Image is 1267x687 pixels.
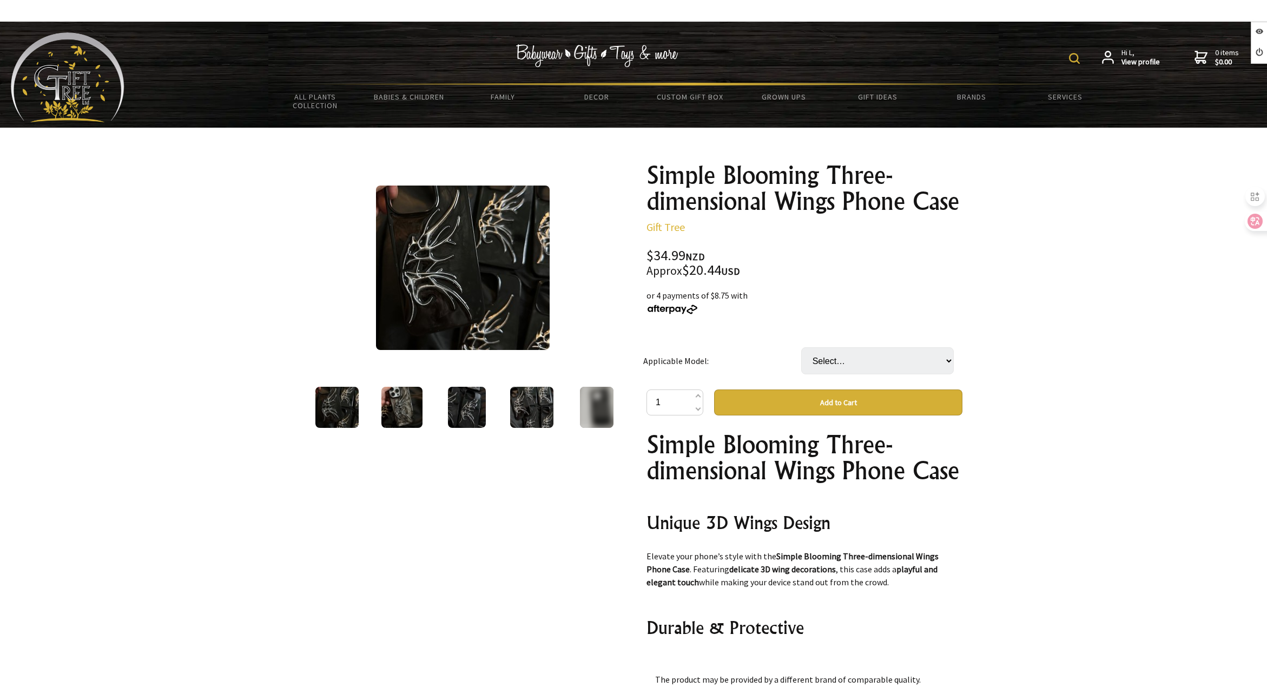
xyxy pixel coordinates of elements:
[1121,57,1160,67] strong: View profile
[646,432,962,484] h1: Simple Blooming Three-dimensional Wings Phone Case
[1102,48,1160,67] a: Hi L,View profile
[376,186,550,350] img: Simple Blooming Three-dimensional Wings Phone Case
[11,32,124,122] img: Babyware - Gifts - Toys and more...
[831,85,925,108] a: Gift Ideas
[1215,48,1239,67] span: 0 items
[646,510,962,536] h2: Unique 3D Wings Design
[1019,85,1112,108] a: Services
[381,387,423,428] img: Simple Blooming Three-dimensional Wings Phone Case
[685,250,705,263] span: NZD
[315,387,359,428] img: Simple Blooming Three-dimensional Wings Phone Case
[510,387,553,428] img: Simple Blooming Three-dimensional Wings Phone Case
[550,85,643,108] a: Decor
[714,389,962,415] button: Add to Cart
[925,85,1018,108] a: Brands
[737,85,831,108] a: Grown Ups
[268,85,362,117] a: All Plants Collection
[646,305,698,314] img: Afterpay
[643,332,801,389] td: Applicable Model:
[721,265,740,278] span: USD
[580,387,614,428] img: Simple Blooming Three-dimensional Wings Phone Case
[643,85,737,108] a: Custom Gift Box
[646,289,962,315] div: or 4 payments of $8.75 with
[646,220,685,234] a: Gift Tree
[646,564,938,587] strong: playful and elegant touch
[1215,57,1239,67] strong: $0.00
[516,44,678,67] img: Babywear - Gifts - Toys & more
[448,387,486,428] img: Simple Blooming Three-dimensional Wings Phone Case
[646,550,962,589] p: Elevate your phone’s style with the . Featuring , this case adds a while making your device stand...
[1195,48,1239,67] a: 0 items$0.00
[646,551,939,574] strong: Simple Blooming Three-dimensional Wings Phone Case
[456,85,550,108] a: Family
[646,263,682,278] small: Approx
[1069,53,1080,64] img: product search
[646,615,962,640] h2: Durable & Protective
[646,162,962,214] h1: Simple Blooming Three-dimensional Wings Phone Case
[362,85,456,108] a: Babies & Children
[1121,48,1160,67] span: Hi L,
[646,249,962,278] div: $34.99 $20.44
[729,564,836,574] strong: delicate 3D wing decorations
